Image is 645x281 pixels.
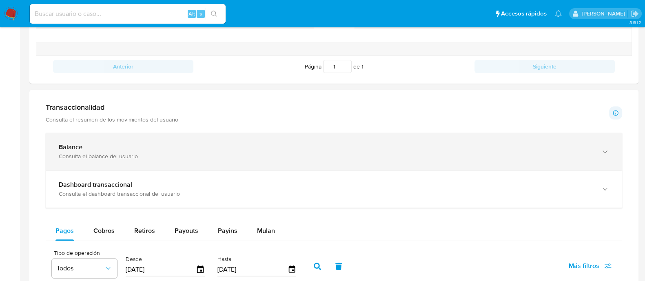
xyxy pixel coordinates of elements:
span: Accesos rápidos [501,9,547,18]
a: Notificaciones [555,10,562,17]
button: Siguiente [474,60,615,73]
span: 3.161.2 [629,19,641,26]
button: Anterior [53,60,193,73]
span: 1 [361,62,364,71]
span: Página de [305,60,364,73]
a: Salir [630,9,639,18]
p: anamaria.arriagasanchez@mercadolibre.com.mx [581,10,627,18]
span: Alt [188,10,195,18]
button: search-icon [206,8,222,20]
input: Buscar usuario o caso... [30,9,226,19]
span: s [199,10,202,18]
